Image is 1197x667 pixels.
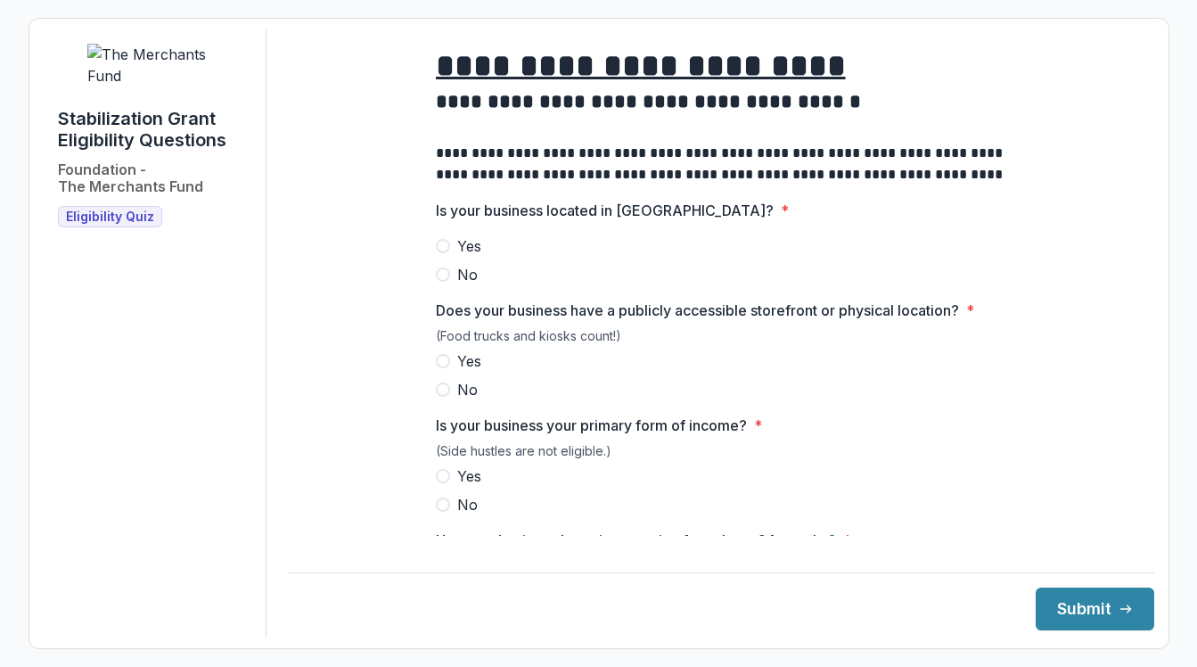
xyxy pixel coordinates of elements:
[436,300,959,321] p: Does your business have a publicly accessible storefront or physical location?
[436,200,774,221] p: Is your business located in [GEOGRAPHIC_DATA]?
[436,415,747,436] p: Is your business your primary form of income?
[457,350,481,372] span: Yes
[457,235,481,257] span: Yes
[457,494,478,515] span: No
[457,264,478,285] span: No
[457,465,481,487] span: Yes
[1036,588,1154,630] button: Submit
[457,379,478,400] span: No
[436,530,836,551] p: Has your business been in operation for at least 24 months?
[58,108,251,151] h1: Stabilization Grant Eligibility Questions
[87,44,221,86] img: The Merchants Fund
[436,328,1006,350] div: (Food trucks and kiosks count!)
[66,210,154,225] span: Eligibility Quiz
[58,161,203,195] h2: Foundation - The Merchants Fund
[436,443,1006,465] div: (Side hustles are not eligible.)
